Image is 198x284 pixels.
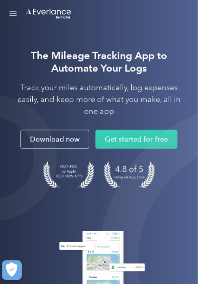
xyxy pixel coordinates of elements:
a: Go to homepage [26,8,72,20]
a: Get started for free [95,130,177,149]
button: Cookies Settings [2,260,22,280]
img: 4.9 out of 5 stars on the app store [104,161,155,188]
p: Track your miles automatically, log expenses easily, and keep more of what you make, all in one app [12,82,186,117]
strong: The Mileage Tracking App to Automate Your Logs [31,49,167,74]
a: Open Menu [6,6,20,21]
img: Badge for Featured by Apple Best New Apps [43,161,94,188]
a: Download now [21,130,89,149]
